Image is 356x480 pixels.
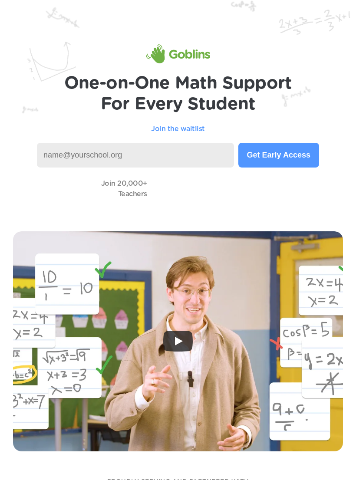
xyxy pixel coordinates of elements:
h1: One-on-One Math Support For Every Student [64,73,292,115]
button: Get Early Access [238,143,319,168]
p: Join 20,000+ Teachers [101,178,147,199]
p: Join the waitlist [151,124,205,134]
input: name@yourschool.org [37,143,234,168]
button: Play [163,331,193,352]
